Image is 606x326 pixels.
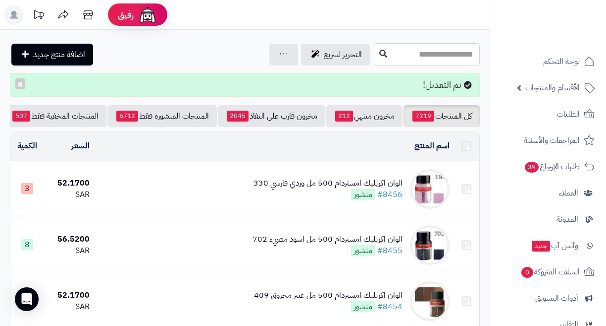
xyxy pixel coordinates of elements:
img: الوان اكريليك امستردام 500 مل عنبر محروق 409 [410,281,450,321]
a: طلبات الإرجاع39 [496,155,600,179]
a: #8454 [377,301,403,313]
img: الوان اكريليك امستردام 500 مل وردي فارسي 330 [410,169,450,209]
span: رفيق [118,9,134,21]
div: الوان اكريليك امستردام 500 مل وردي فارسي 330 [253,178,403,189]
a: الطلبات [496,102,600,126]
a: #8455 [377,245,403,257]
a: تحديثات المنصة [26,5,51,27]
span: طلبات الإرجاع [524,160,580,174]
span: العملاء [559,186,578,200]
a: اضافة منتج جديد [11,44,93,65]
span: السلات المتروكة [520,265,580,279]
a: السلات المتروكة0 [496,260,600,284]
div: 56.5200 [49,234,90,245]
span: منشور [351,245,375,256]
span: الأقسام والمنتجات [525,81,580,95]
span: اضافة منتج جديد [33,49,85,61]
span: الطلبات [557,107,580,121]
a: اسم المنتج [414,140,450,152]
span: 0 [521,267,533,278]
span: منشور [351,301,375,312]
span: 2045 [227,111,249,122]
a: المنتجات المخفية فقط507 [3,105,106,127]
a: المنتجات المنشورة فقط6712 [107,105,217,127]
a: لوحة التحكم [496,50,600,73]
img: الوان اكريليك امستردام 500 مل اسود مضيء 702 [410,225,450,265]
a: المدونة [496,207,600,231]
div: SAR [49,189,90,200]
a: وآتس آبجديد [496,234,600,258]
span: 39 [525,162,539,173]
span: جديد [532,241,550,252]
a: المراجعات والأسئلة [496,129,600,152]
span: المدونة [556,212,578,226]
span: 3 [21,183,33,194]
div: SAR [49,301,90,313]
div: الوان اكريليك امستردام 500 مل عنبر محروق 409 [254,290,403,301]
span: المراجعات والأسئلة [524,133,580,147]
button: × [15,78,25,89]
a: الكمية [17,140,37,152]
a: التحرير لسريع [301,44,370,65]
div: الوان اكريليك امستردام 500 مل اسود مضيء 702 [252,234,403,245]
img: logo-2.png [539,27,597,48]
span: 212 [335,111,353,122]
span: منشور [351,189,375,200]
span: 7219 [412,111,434,122]
img: ai-face.png [138,5,157,25]
span: 8 [21,239,33,250]
span: أدوات التسويق [535,291,578,305]
span: 507 [12,111,30,122]
a: العملاء [496,181,600,205]
div: 52.1700 [49,178,90,189]
div: Open Intercom Messenger [15,287,39,311]
div: SAR [49,245,90,257]
span: التحرير لسريع [324,49,362,61]
a: السعر [71,140,90,152]
span: 6712 [116,111,138,122]
a: أدوات التسويق [496,286,600,310]
a: كل المنتجات7219 [404,105,480,127]
a: مخزون منتهي212 [326,105,403,127]
span: لوحة التحكم [543,55,580,68]
a: مخزون قارب على النفاذ2045 [218,105,325,127]
a: #8456 [377,189,403,200]
div: 52.1700 [49,290,90,301]
div: تم التعديل! [10,73,480,97]
span: وآتس آب [531,239,578,253]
